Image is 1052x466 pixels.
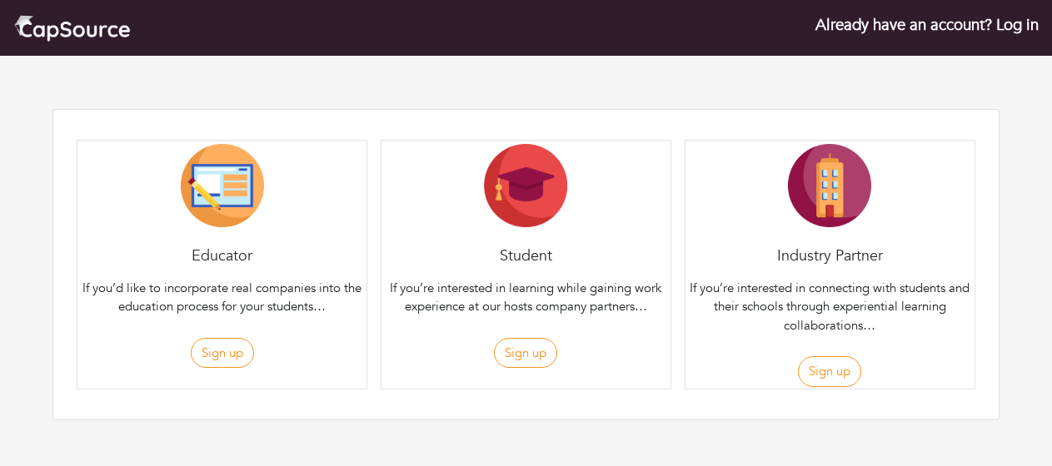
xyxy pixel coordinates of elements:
[798,356,861,387] button: Sign up
[13,13,131,42] img: cap_logo.png
[815,14,1039,36] a: Already have an account? Log in
[81,279,363,316] p: If you’d like to incorporate real companies into the education process for your students…
[381,247,671,265] h4: Student
[385,279,667,316] p: If you’re interested in learning while gaining work experience at our hosts company partners…
[494,338,557,369] button: Sign up
[689,279,971,335] p: If you’re interested in connecting with students and their schools through experiential learning ...
[77,247,366,265] h4: Educator
[181,144,264,227] img: Educator-Icon-31d5a1e457ca3f5474c6b92ab10a5d5101c9f8fbafba7b88091835f1a8db102f.png
[191,338,254,369] button: Sign up
[484,144,567,227] img: Student-Icon-6b6867cbad302adf8029cb3ecf392088beec6a544309a027beb5b4b4576828a8.png
[686,247,975,265] h4: Industry Partner
[788,144,871,227] img: Company-Icon-7f8a26afd1715722aa5ae9dc11300c11ceeb4d32eda0db0d61c21d11b95ecac6.png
